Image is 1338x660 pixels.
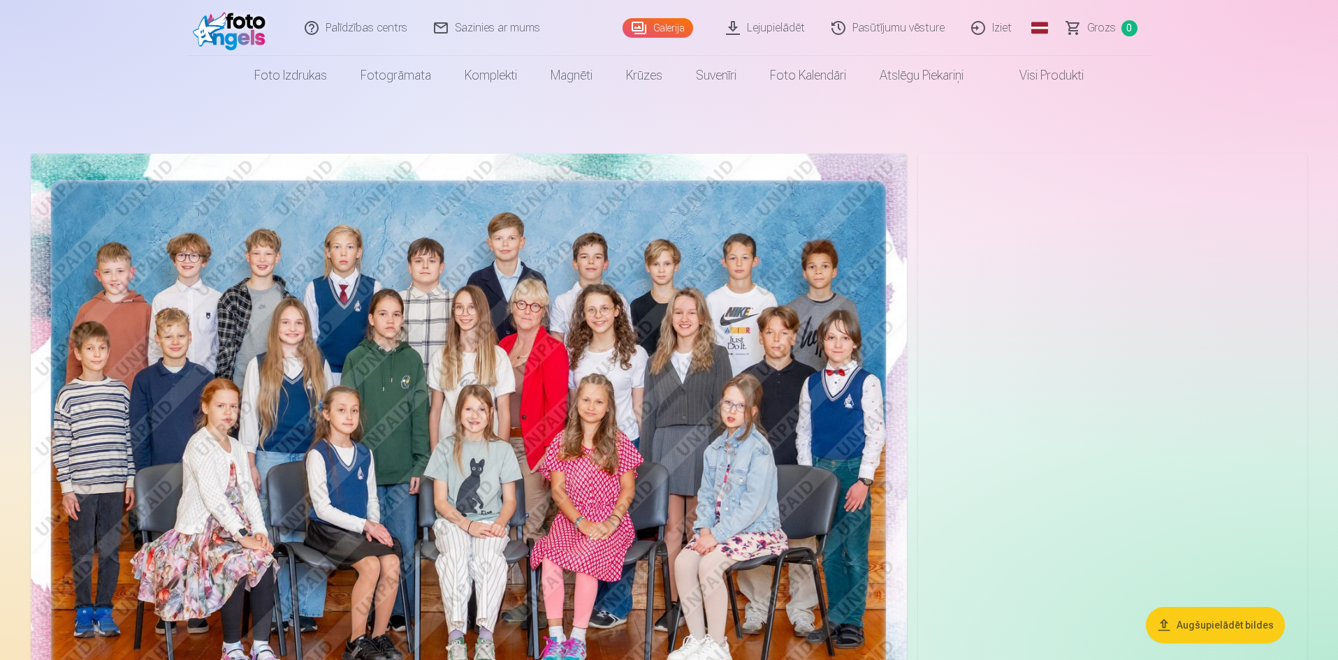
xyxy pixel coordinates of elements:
a: Suvenīri [679,56,753,95]
img: /fa1 [193,6,273,50]
button: Augšupielādēt bildes [1146,607,1285,643]
a: Visi produkti [980,56,1100,95]
a: Foto kalendāri [753,56,863,95]
span: Grozs [1087,20,1116,36]
a: Foto izdrukas [238,56,344,95]
span: 0 [1121,20,1137,36]
a: Magnēti [534,56,609,95]
a: Komplekti [448,56,534,95]
a: Atslēgu piekariņi [863,56,980,95]
a: Fotogrāmata [344,56,448,95]
a: Krūzes [609,56,679,95]
a: Galerija [623,18,693,38]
